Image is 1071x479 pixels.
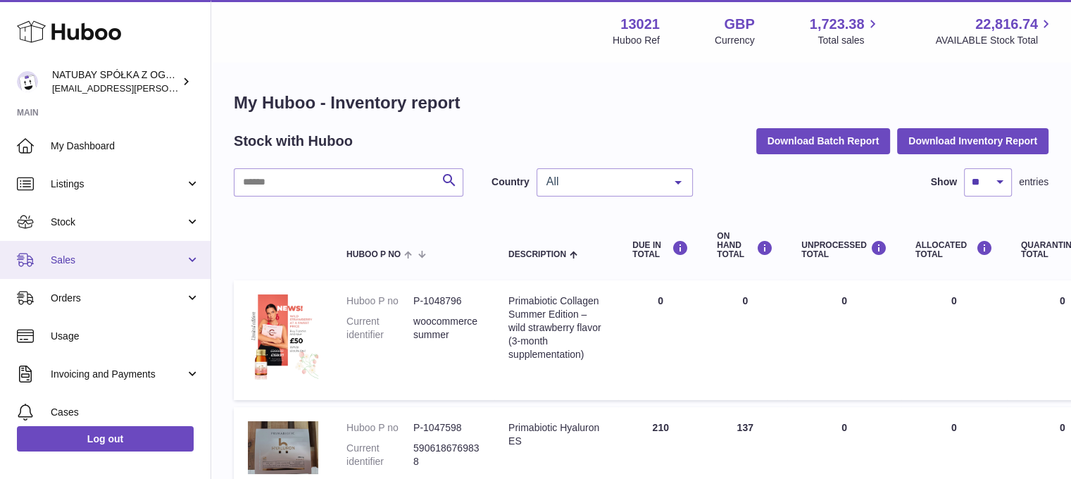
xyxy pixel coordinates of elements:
[52,68,179,95] div: NATUBAY SPÓŁKA Z OGRANICZONĄ ODPOWIEDZIALNOŚCIĄ
[491,175,530,189] label: Country
[234,132,353,151] h2: Stock with Huboo
[508,294,604,361] div: Primabiotic Collagen Summer Edition – wild strawberry flavor (3-month supplementation)
[51,330,200,343] span: Usage
[897,128,1048,154] button: Download Inventory Report
[935,34,1054,47] span: AVAILABLE Stock Total
[346,294,413,308] dt: Huboo P no
[508,421,604,448] div: Primabiotic Hyaluron ES
[51,216,185,229] span: Stock
[613,34,660,47] div: Huboo Ref
[413,421,480,435] dd: P-1047598
[17,426,194,452] a: Log out
[915,240,993,259] div: ALLOCATED Total
[818,34,880,47] span: Total sales
[51,139,200,153] span: My Dashboard
[248,421,318,474] img: product image
[346,315,413,342] dt: Current identifier
[51,254,185,267] span: Sales
[51,178,185,191] span: Listings
[715,34,755,47] div: Currency
[1019,175,1048,189] span: entries
[234,92,1048,114] h1: My Huboo - Inventory report
[413,442,480,468] dd: 5906186769838
[346,250,401,259] span: Huboo P no
[1060,295,1065,306] span: 0
[508,250,566,259] span: Description
[810,15,881,47] a: 1,723.38 Total sales
[717,232,773,260] div: ON HAND Total
[801,240,887,259] div: UNPROCESSED Total
[620,15,660,34] strong: 13021
[632,240,689,259] div: DUE IN TOTAL
[346,421,413,435] dt: Huboo P no
[1060,422,1065,433] span: 0
[51,292,185,305] span: Orders
[935,15,1054,47] a: 22,816.74 AVAILABLE Stock Total
[901,280,1007,400] td: 0
[52,82,282,94] span: [EMAIL_ADDRESS][PERSON_NAME][DOMAIN_NAME]
[724,15,754,34] strong: GBP
[931,175,957,189] label: Show
[975,15,1038,34] span: 22,816.74
[413,294,480,308] dd: P-1048796
[51,406,200,419] span: Cases
[756,128,891,154] button: Download Batch Report
[413,315,480,342] dd: woocommercesummer
[703,280,787,400] td: 0
[787,280,901,400] td: 0
[543,175,664,189] span: All
[248,294,318,382] img: product image
[618,280,703,400] td: 0
[51,368,185,381] span: Invoicing and Payments
[17,71,38,92] img: kacper.antkowski@natubay.pl
[346,442,413,468] dt: Current identifier
[810,15,865,34] span: 1,723.38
